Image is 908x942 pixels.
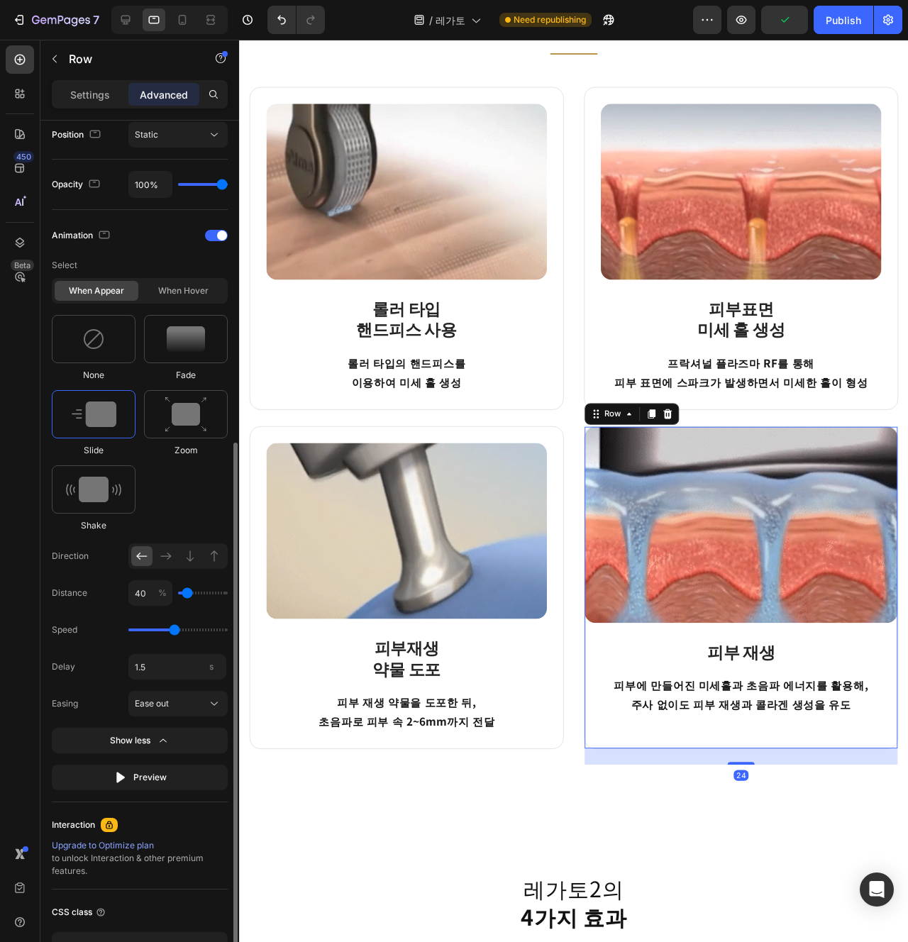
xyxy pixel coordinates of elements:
[814,6,873,34] button: Publish
[52,623,77,637] span: Speed
[267,6,325,34] div: Undo/Redo
[66,477,121,502] img: animation-image
[826,13,861,28] div: Publish
[514,13,586,26] span: Need republishing
[141,281,225,301] div: When hover
[128,691,228,716] button: Ease out
[69,50,189,67] p: Row
[55,281,138,301] div: When appear
[380,67,675,253] img: 스킨 보톡스 시술 부위 설명 이미지 2
[165,397,207,433] img: animation-image
[93,11,99,28] p: 7
[81,519,106,532] span: Shake
[436,13,465,28] span: 레가토
[84,444,104,457] span: Slide
[129,172,172,197] input: Auto
[363,407,692,614] img: 스킨 보톡스 시술 부위 설명 이미지 4
[70,87,110,102] p: Settings
[52,819,95,831] div: Interaction
[135,697,169,710] span: Ease out
[52,175,103,194] div: Opacity
[494,270,562,294] strong: 피부표면
[382,330,674,371] p: 프락셔널 플라즈마 RF를 통해 피부 표면에 스파크가 발생하면서 미세한 홀이 형성
[158,587,167,598] span: %
[82,328,105,350] img: animation-image
[52,839,228,852] div: Upgrade to Optimize plan
[52,697,78,711] span: Easing
[140,87,188,102] p: Advanced
[13,151,34,162] div: 450
[6,6,106,34] button: 7
[11,877,693,938] h2: 레가토2의
[72,401,116,427] img: animation-image
[142,626,210,651] strong: 피부재생
[140,648,212,673] strong: 약물 도포
[167,326,205,352] img: animation-image
[11,260,34,271] div: Beta
[52,765,228,790] button: Preview
[482,292,574,316] strong: 미세 홀 생성
[860,872,894,907] div: Open Intercom Messenger
[52,906,106,919] div: CSS class
[176,369,196,382] span: Fade
[52,253,228,278] p: Select
[110,733,170,748] div: Show less
[492,631,564,655] strong: 피부 재생
[28,424,323,609] img: 스킨 보톡스 시술 부위 설명 이미지 3
[52,549,128,563] span: Direction
[83,369,104,382] span: None
[296,906,408,938] strong: 4가지 효과
[128,580,172,606] input: %
[52,839,228,877] div: to unlock Interaction & other premium features.
[113,770,167,785] div: Preview
[52,728,228,753] button: Show less
[128,654,226,680] input: s
[30,706,322,727] p: 초음파로 피부 속 2~6mm까지 전달
[128,122,228,148] button: Static
[52,660,75,674] span: Delay
[52,586,87,600] span: Distance
[365,669,691,710] p: 피부에 만들어진 미세홀과 초음파 에너지를 활용해, 주사 없이도 피부 재생과 콜라겐 생성을 유도
[30,687,322,707] p: 피부 재생 약물을 도포한 뒤,
[520,768,536,780] div: 24
[239,40,908,942] iframe: Design area
[52,226,113,245] div: Animation
[175,444,198,457] span: Zoom
[209,661,214,672] span: s
[429,13,433,28] span: /
[381,387,404,400] div: Row
[135,129,158,140] span: Static
[52,126,104,145] div: Position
